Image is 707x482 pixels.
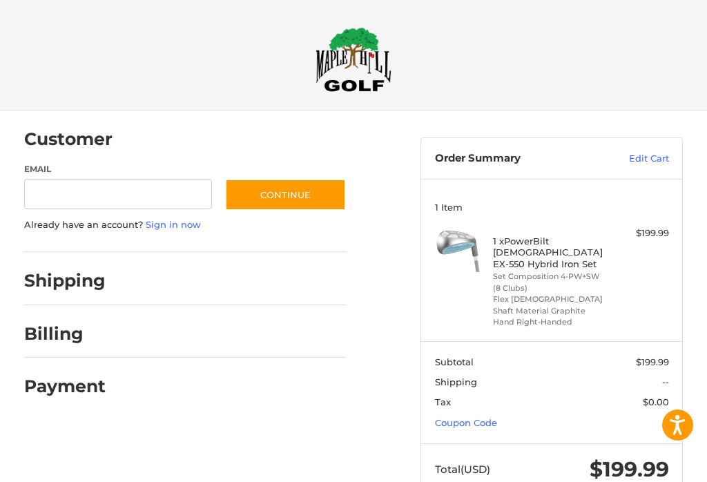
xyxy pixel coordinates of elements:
[316,27,391,92] img: Maple Hill Golf
[594,152,669,166] a: Edit Cart
[24,270,106,291] h2: Shipping
[636,356,669,367] span: $199.99
[610,226,669,240] div: $199.99
[24,323,105,345] h2: Billing
[493,235,607,269] h4: 1 x PowerBilt [DEMOGRAPHIC_DATA] EX-550 Hybrid Iron Set
[435,356,474,367] span: Subtotal
[493,293,607,305] li: Flex [DEMOGRAPHIC_DATA]
[435,376,477,387] span: Shipping
[435,202,669,213] h3: 1 Item
[493,271,607,293] li: Set Composition 4-PW+SW (8 Clubs)
[435,396,451,407] span: Tax
[24,218,347,232] p: Already have an account?
[24,128,113,150] h2: Customer
[435,417,497,428] a: Coupon Code
[225,179,346,211] button: Continue
[643,396,669,407] span: $0.00
[662,376,669,387] span: --
[24,163,212,175] label: Email
[493,316,607,328] li: Hand Right-Handed
[146,219,201,230] a: Sign in now
[435,152,594,166] h3: Order Summary
[24,376,106,397] h2: Payment
[493,305,607,317] li: Shaft Material Graphite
